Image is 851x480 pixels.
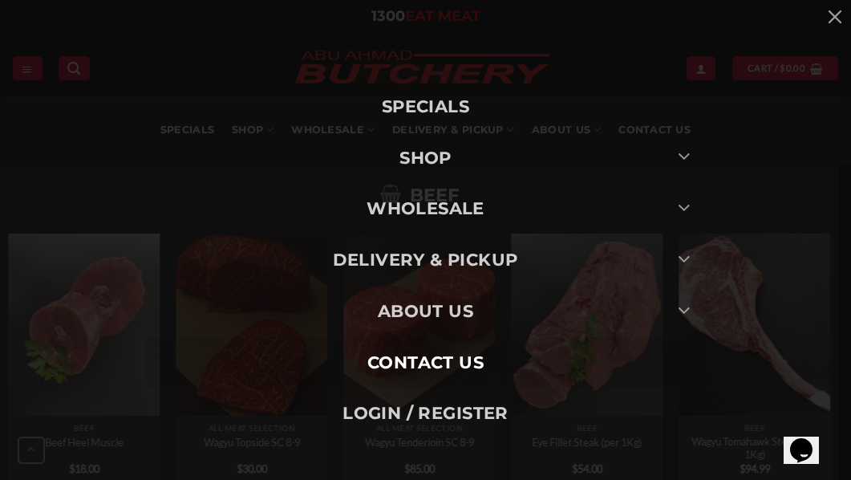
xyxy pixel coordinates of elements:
[784,416,835,464] iframe: chat widget
[667,144,703,172] button: Toggle
[145,132,707,184] a: SHOP
[145,183,707,234] a: Wholesale
[342,400,509,427] span: Login / Register
[145,337,707,388] a: Contact Us
[667,246,703,274] button: Toggle
[145,286,707,337] a: About Us
[145,234,707,286] a: Delivery & Pickup
[667,298,703,325] button: Toggle
[145,81,707,132] a: Specials
[145,388,707,439] a: Login / Register
[667,195,703,222] button: Toggle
